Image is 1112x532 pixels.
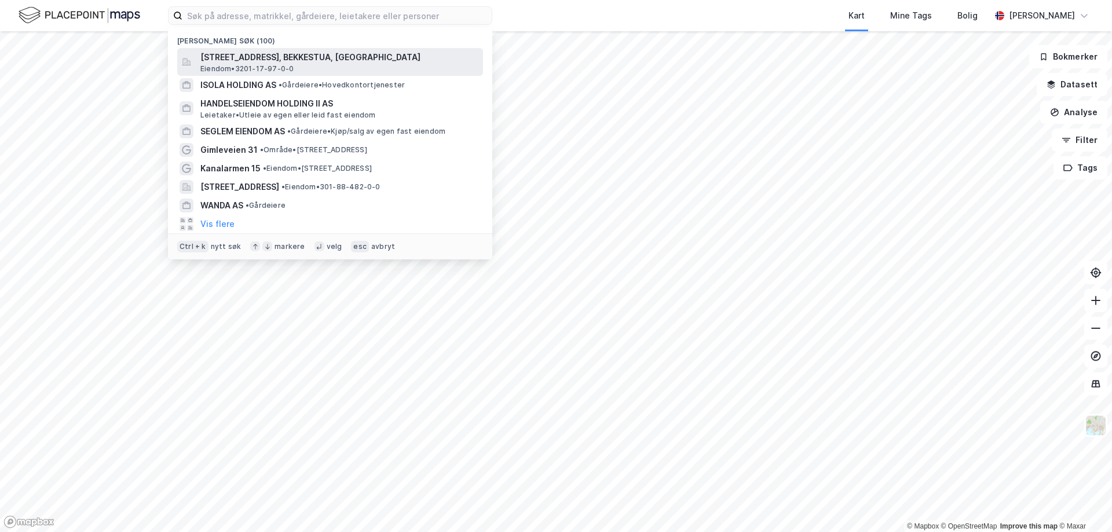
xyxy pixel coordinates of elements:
span: • [260,145,264,154]
span: HANDELSEIENDOM HOLDING II AS [200,97,478,111]
span: [STREET_ADDRESS], BEKKESTUA, [GEOGRAPHIC_DATA] [200,50,478,64]
a: Improve this map [1000,522,1058,530]
div: [PERSON_NAME] [1009,9,1075,23]
span: Område • [STREET_ADDRESS] [260,145,367,155]
div: Kontrollprogram for chat [1054,476,1112,532]
iframe: Chat Widget [1054,476,1112,532]
span: Eiendom • 301-88-482-0-0 [281,182,381,192]
button: Filter [1052,129,1107,152]
div: nytt søk [211,242,242,251]
span: • [246,201,249,210]
img: logo.f888ab2527a4732fd821a326f86c7f29.svg [19,5,140,25]
a: Mapbox [907,522,939,530]
div: esc [351,241,369,252]
span: ISOLA HOLDING AS [200,78,276,92]
div: Mine Tags [890,9,932,23]
input: Søk på adresse, matrikkel, gårdeiere, leietakere eller personer [182,7,492,24]
span: Gårdeiere • Kjøp/salg av egen fast eiendom [287,127,445,136]
span: Eiendom • [STREET_ADDRESS] [263,164,372,173]
div: Kart [848,9,865,23]
span: SEGLEM EIENDOM AS [200,124,285,138]
button: Vis flere [200,217,235,231]
img: Z [1085,414,1107,436]
a: Mapbox homepage [3,515,54,529]
div: avbryt [371,242,395,251]
div: markere [275,242,305,251]
span: Eiendom • 3201-17-97-0-0 [200,64,294,74]
span: Leietaker • Utleie av egen eller leid fast eiendom [200,111,376,120]
div: [PERSON_NAME] søk (100) [168,27,492,48]
button: Bokmerker [1029,45,1107,68]
button: Datasett [1037,73,1107,96]
span: [STREET_ADDRESS] [200,180,279,194]
span: • [287,127,291,135]
button: Tags [1054,156,1107,179]
span: Gårdeiere [246,201,286,210]
span: • [281,182,285,191]
div: Ctrl + k [177,241,209,252]
span: WANDA AS [200,199,243,212]
span: Gimleveien 31 [200,143,258,157]
button: Analyse [1040,101,1107,124]
a: OpenStreetMap [941,522,997,530]
div: velg [327,242,342,251]
span: • [279,80,282,89]
div: Bolig [957,9,978,23]
span: • [263,164,266,173]
span: Gårdeiere • Hovedkontortjenester [279,80,405,90]
span: Kanalarmen 15 [200,162,261,175]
